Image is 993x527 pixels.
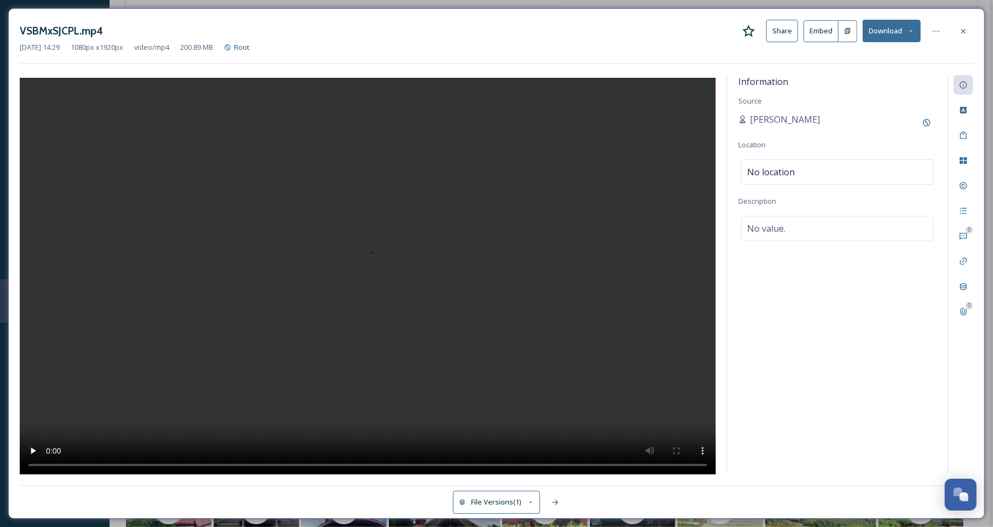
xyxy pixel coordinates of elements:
span: Root [234,42,250,52]
div: 0 [966,226,973,234]
span: [DATE] 14:29 [20,42,60,53]
button: Download [863,20,921,42]
button: Share [766,20,798,42]
span: Description [738,196,776,206]
button: Open Chat [945,479,977,511]
span: 1080 px x 1920 px [71,42,123,53]
button: File Versions(1) [453,491,541,513]
button: Embed [803,20,839,42]
div: 0 [966,302,973,310]
span: video/mp4 [134,42,169,53]
h3: VSBMxSJCPL.mp4 [20,23,103,39]
span: Location [738,140,766,150]
span: No value. [747,222,785,235]
span: 200.89 MB [180,42,213,53]
span: [PERSON_NAME] [750,113,820,126]
span: Information [738,76,788,88]
span: No location [747,165,795,179]
span: Source [738,96,762,106]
